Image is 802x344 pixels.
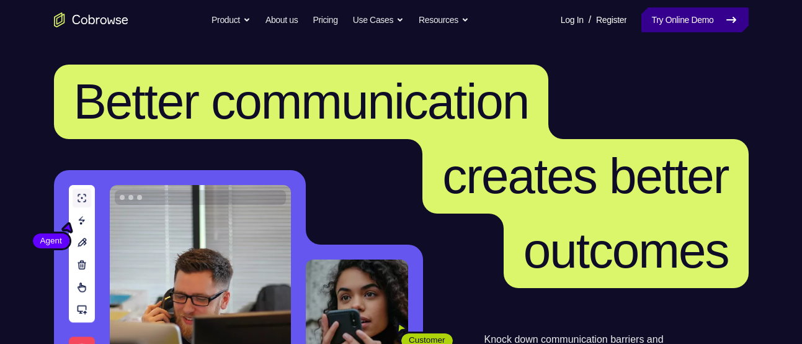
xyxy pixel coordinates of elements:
[419,7,469,32] button: Resources
[524,223,729,278] span: outcomes
[74,74,529,129] span: Better communication
[561,7,584,32] a: Log In
[212,7,251,32] button: Product
[54,12,128,27] a: Go to the home page
[442,148,728,204] span: creates better
[265,7,298,32] a: About us
[589,12,591,27] span: /
[353,7,404,32] button: Use Cases
[641,7,748,32] a: Try Online Demo
[313,7,337,32] a: Pricing
[596,7,626,32] a: Register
